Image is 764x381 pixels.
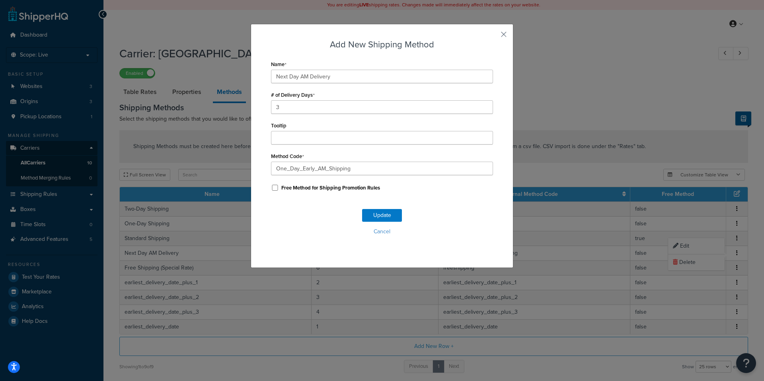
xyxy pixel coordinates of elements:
[271,153,304,160] label: Method Code
[271,123,286,129] label: Tooltip
[271,38,493,51] h3: Add New Shipping Method
[281,184,380,191] label: Free Method for Shipping Promotion Rules
[271,61,286,68] label: Name
[271,226,493,238] button: Cancel
[362,209,402,222] button: Update
[271,92,315,98] label: # of Delivery Days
